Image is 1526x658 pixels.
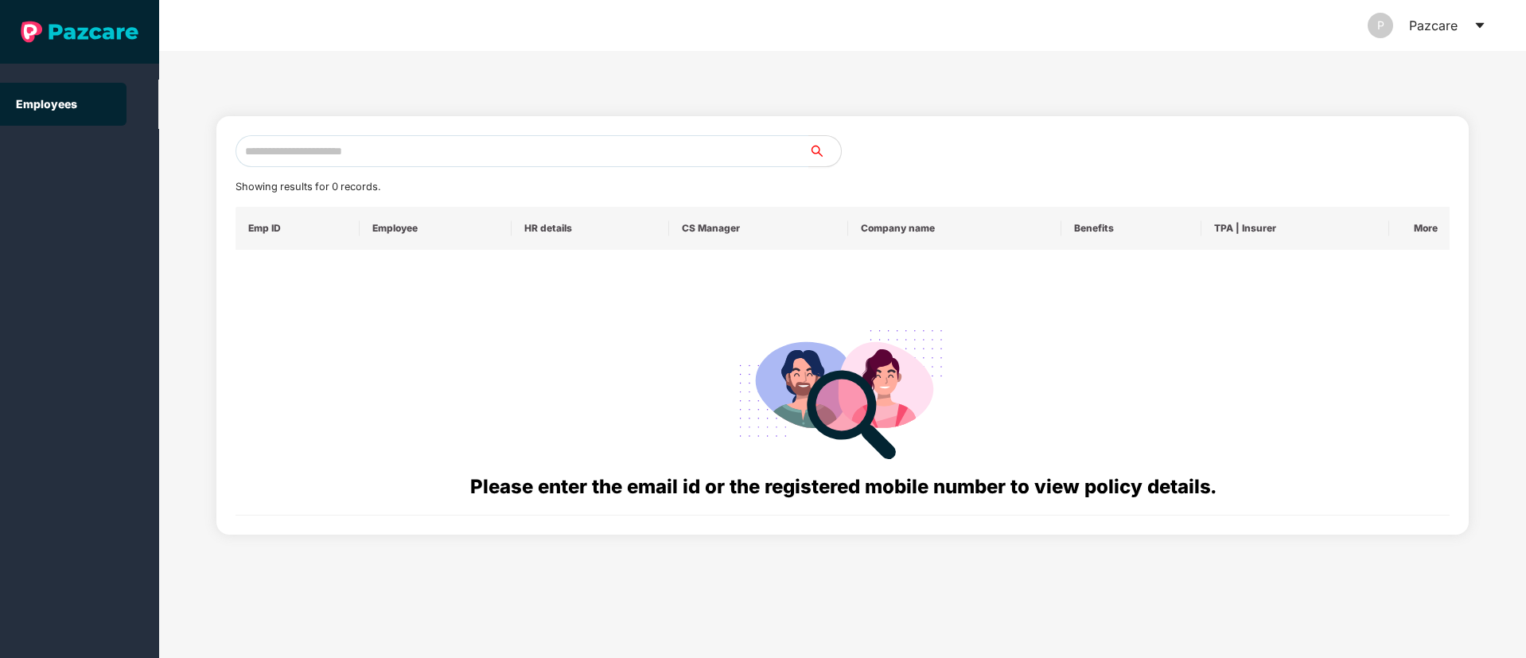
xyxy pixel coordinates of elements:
button: search [808,135,842,167]
th: Emp ID [236,207,360,250]
span: search [808,145,841,158]
th: CS Manager [669,207,848,250]
span: P [1377,13,1384,38]
th: TPA | Insurer [1201,207,1389,250]
th: Benefits [1061,207,1201,250]
span: Showing results for 0 records. [236,181,380,193]
th: Employee [360,207,512,250]
th: HR details [512,207,668,250]
a: Employees [16,97,77,111]
span: Please enter the email id or the registered mobile number to view policy details. [470,475,1216,498]
span: caret-down [1473,19,1486,32]
th: Company name [848,207,1061,250]
th: More [1389,207,1450,250]
img: svg+xml;base64,PHN2ZyB4bWxucz0iaHR0cDovL3d3dy53My5vcmcvMjAwMC9zdmciIHdpZHRoPSIyODgiIGhlaWdodD0iMj... [728,310,957,472]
